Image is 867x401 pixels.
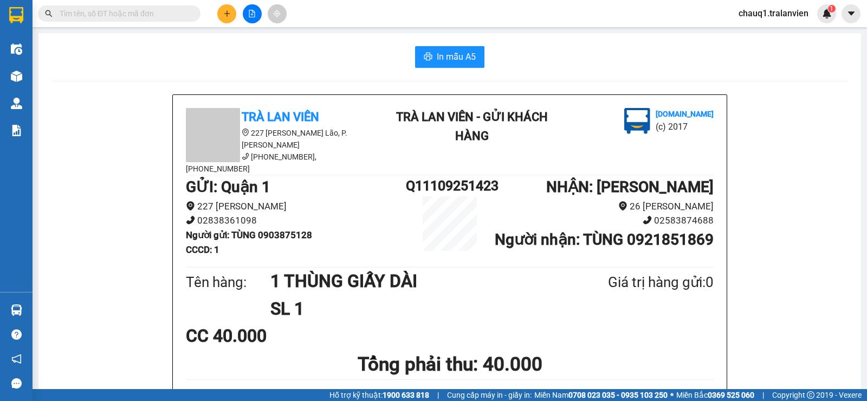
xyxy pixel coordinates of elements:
[618,201,627,211] span: environment
[186,215,195,225] span: phone
[807,391,814,399] span: copyright
[270,295,555,322] h1: SL 1
[11,43,22,55] img: warehouse-icon
[546,178,714,196] b: NHẬN : [PERSON_NAME]
[842,4,860,23] button: caret-down
[555,271,714,294] div: Giá trị hàng gửi: 0
[268,4,287,23] button: aim
[243,4,262,23] button: file-add
[828,5,836,12] sup: 1
[656,120,714,133] li: (c) 2017
[676,389,754,401] span: Miền Bắc
[11,125,22,136] img: solution-icon
[730,7,817,20] span: chauq1.tralanvien
[248,10,256,17] span: file-add
[242,129,249,136] span: environment
[186,151,381,175] li: [PHONE_NUMBER], [PHONE_NUMBER]
[830,5,833,12] span: 1
[217,4,236,23] button: plus
[643,215,652,225] span: phone
[186,213,406,228] li: 02838361098
[45,10,53,17] span: search
[186,322,360,349] div: CC 40.000
[11,354,22,364] span: notification
[447,389,532,401] span: Cung cấp máy in - giấy in:
[437,50,476,63] span: In mẫu A5
[568,391,668,399] strong: 0708 023 035 - 0935 103 250
[186,230,312,240] b: Người gửi : TÙNG 0903875128
[624,108,650,134] img: logo.jpg
[11,71,22,82] img: warehouse-icon
[424,52,432,62] span: printer
[11,329,22,340] span: question-circle
[242,110,319,124] b: Trà Lan Viên
[415,46,484,68] button: printerIn mẫu A5
[670,393,674,397] span: ⚪️
[186,178,270,196] b: GỬI : Quận 1
[242,152,249,160] span: phone
[11,304,22,316] img: warehouse-icon
[186,271,270,294] div: Tên hàng:
[60,8,187,20] input: Tìm tên, số ĐT hoặc mã đơn
[270,268,555,295] h1: 1 THÙNG GIẤY DÀI
[822,9,832,18] img: icon-new-feature
[406,175,494,196] h1: Q11109251423
[11,378,22,389] span: message
[846,9,856,18] span: caret-down
[9,7,23,23] img: logo-vxr
[656,110,714,118] b: [DOMAIN_NAME]
[186,349,714,379] h1: Tổng phải thu: 40.000
[534,389,668,401] span: Miền Nam
[437,389,439,401] span: |
[223,10,231,17] span: plus
[762,389,764,401] span: |
[396,110,548,143] b: Trà Lan Viên - Gửi khách hàng
[186,199,406,214] li: 227 [PERSON_NAME]
[186,127,381,151] li: 227 [PERSON_NAME] Lão, P. [PERSON_NAME]
[495,231,714,249] b: Người nhận : TÙNG 0921851869
[11,98,22,109] img: warehouse-icon
[708,391,754,399] strong: 0369 525 060
[494,199,714,214] li: 26 [PERSON_NAME]
[186,201,195,211] span: environment
[494,213,714,228] li: 02583874688
[186,244,219,255] b: CCCD : 1
[329,389,429,401] span: Hỗ trợ kỹ thuật:
[383,391,429,399] strong: 1900 633 818
[273,10,281,17] span: aim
